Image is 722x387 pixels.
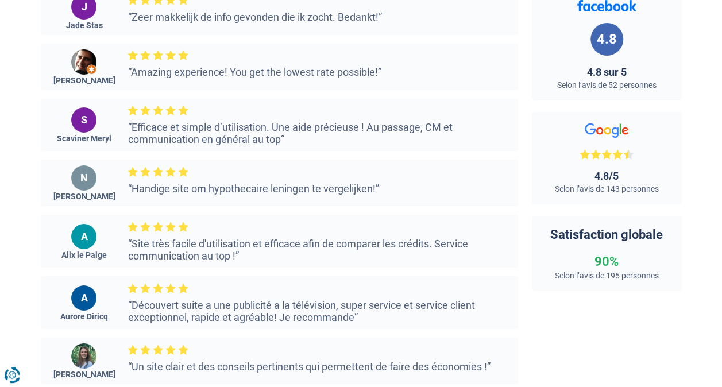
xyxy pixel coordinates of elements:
[178,50,188,60] img: rate
[128,299,512,323] div: “Découvert suite a une publicité a la télévision, super service et service client exceptionnel, r...
[128,66,512,78] div: “Amazing experience! You get the lowest rate possible!”
[128,361,512,373] div: “Un site clair et des conseils pertinents qui permettent de faire des économies !”
[60,312,108,320] div: Aurore Diricq
[60,282,108,323] a: A Aurore Diricq
[580,149,590,160] img: rate
[128,283,138,293] img: rate
[65,21,102,29] div: Jade Stas
[178,283,188,293] img: rate
[53,49,115,84] a: Ricardo Batista [PERSON_NAME]
[585,123,629,138] img: Google
[178,222,188,232] img: rate
[57,134,111,142] div: Scaviner Meryl
[543,171,670,181] span: 4.8/5
[153,105,163,115] img: rate
[140,167,150,177] img: rate
[61,220,107,262] a: A Alix le Paige
[128,11,512,23] div: “Zeer makkelijk de info gevonden die ik zocht. Bedankt!”
[153,222,163,232] img: rate
[140,345,150,355] img: rate
[71,224,96,249] div: A
[128,167,138,177] img: rate
[178,345,188,355] img: rate
[53,370,115,378] div: [PERSON_NAME]
[612,149,623,160] img: rate
[543,272,670,280] span: Selon l’avis de 195 personnes
[590,149,601,160] img: rate
[601,149,612,160] img: rate
[53,76,115,84] div: [PERSON_NAME]
[57,105,111,146] a: S Scaviner Meryl
[61,251,107,259] div: Alix le Paige
[128,345,138,355] img: rate
[128,238,512,262] div: “Site très facile d'utilisation et efficace afin de comparer les crédits. Service communication a...
[53,343,115,378] a: Lisa Lopez Aguado [PERSON_NAME]
[153,50,163,60] img: rate
[153,283,163,293] img: rate
[623,149,634,160] img: Rate
[71,285,96,311] div: A
[128,222,138,232] img: rate
[71,107,96,133] div: S
[165,50,176,60] img: rate
[128,105,138,115] img: rate
[165,105,176,115] img: rate
[153,345,163,355] img: rate
[543,185,670,193] span: Selon l’avis de 143 personnes
[71,49,96,75] img: Ricardo Batista
[128,183,512,195] div: “Handige site om hypothecaire leningen te vergelijken!”
[53,165,115,200] a: N [PERSON_NAME]
[543,81,670,89] span: Selon l’avis de 52 personnes
[128,121,512,145] div: “Efficace et simple d’utilisation. Une aide précieuse ! Au passage, CM et communication en généra...
[165,345,176,355] img: rate
[140,222,150,232] img: rate
[71,343,96,369] img: Lisa Lopez Aguado
[543,227,670,242] div: Satisfaction globale
[178,105,188,115] img: rate
[165,283,176,293] img: rate
[543,67,670,78] span: 4.8 sur 5
[178,167,188,177] img: rate
[165,167,176,177] img: rate
[165,222,176,232] img: rate
[590,23,623,56] div: 4.8
[153,167,163,177] img: rate
[128,50,138,60] img: rate
[53,192,115,200] div: [PERSON_NAME]
[140,283,150,293] img: rate
[140,105,150,115] img: rate
[71,165,96,191] div: N
[140,50,150,60] img: rate
[543,254,670,269] span: 90%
